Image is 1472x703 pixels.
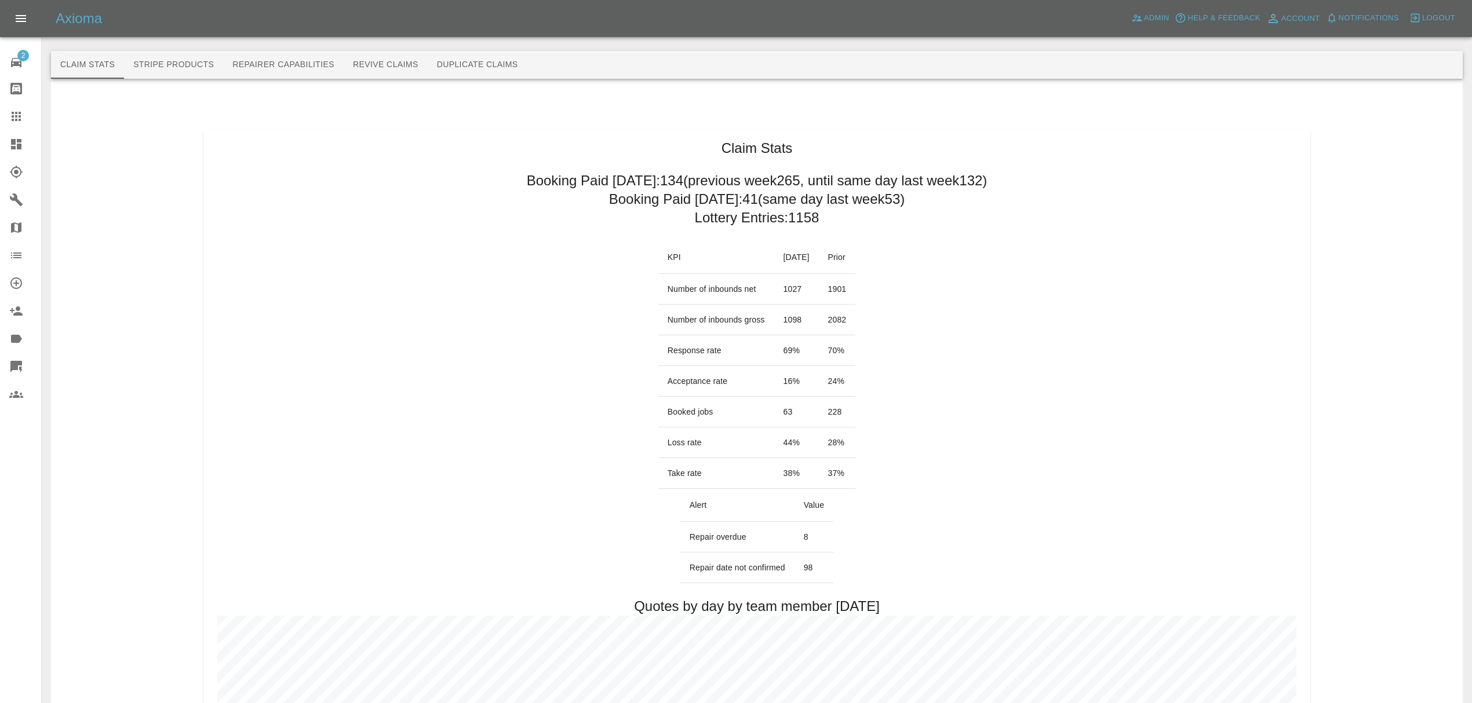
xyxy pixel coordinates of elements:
h2: Quotes by day by team member [DATE] [634,597,880,616]
button: Repairer Capabilities [223,51,344,79]
button: Open drawer [7,5,35,32]
h2: Booking Paid [DATE]: 41 (same day last week 53 ) [609,190,905,208]
button: Help & Feedback [1172,9,1263,27]
td: Acceptance rate [658,366,774,397]
th: Alert [680,489,795,522]
td: 1901 [819,274,856,305]
td: 2082 [819,305,856,335]
button: Duplicate Claims [428,51,527,79]
td: Repair date not confirmed [680,552,795,583]
button: Revive Claims [344,51,428,79]
button: Claim Stats [51,51,124,79]
td: 8 [795,522,834,552]
span: Notifications [1339,12,1399,25]
a: Admin [1128,9,1172,27]
td: Booked jobs [658,397,774,427]
h2: Booking Paid [DATE]: 134 (previous week 265 , until same day last week 132 ) [527,171,988,190]
button: Logout [1407,9,1458,27]
td: 228 [819,397,856,427]
td: Response rate [658,335,774,366]
td: 98 [795,552,834,583]
td: 38 % [774,458,819,489]
td: Repair overdue [680,522,795,552]
td: Take rate [658,458,774,489]
button: Stripe Products [124,51,223,79]
td: 1098 [774,305,819,335]
span: Admin [1144,12,1169,25]
th: [DATE] [774,241,819,274]
td: 28 % [819,427,856,458]
td: 37 % [819,458,856,489]
td: 16 % [774,366,819,397]
span: 2 [17,50,29,61]
td: 63 [774,397,819,427]
td: 70 % [819,335,856,366]
h5: Axioma [56,9,102,28]
button: Notifications [1323,9,1402,27]
span: Account [1281,12,1320,25]
td: Number of inbounds net [658,274,774,305]
a: Account [1263,9,1323,28]
td: 24 % [819,366,856,397]
h2: Lottery Entries: 1158 [695,208,819,227]
span: Logout [1422,12,1455,25]
th: Prior [819,241,856,274]
td: Number of inbounds gross [658,305,774,335]
th: Value [795,489,834,522]
th: KPI [658,241,774,274]
td: 1027 [774,274,819,305]
td: Loss rate [658,427,774,458]
h1: Claim Stats [722,139,793,158]
td: 69 % [774,335,819,366]
td: 44 % [774,427,819,458]
span: Help & Feedback [1187,12,1260,25]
